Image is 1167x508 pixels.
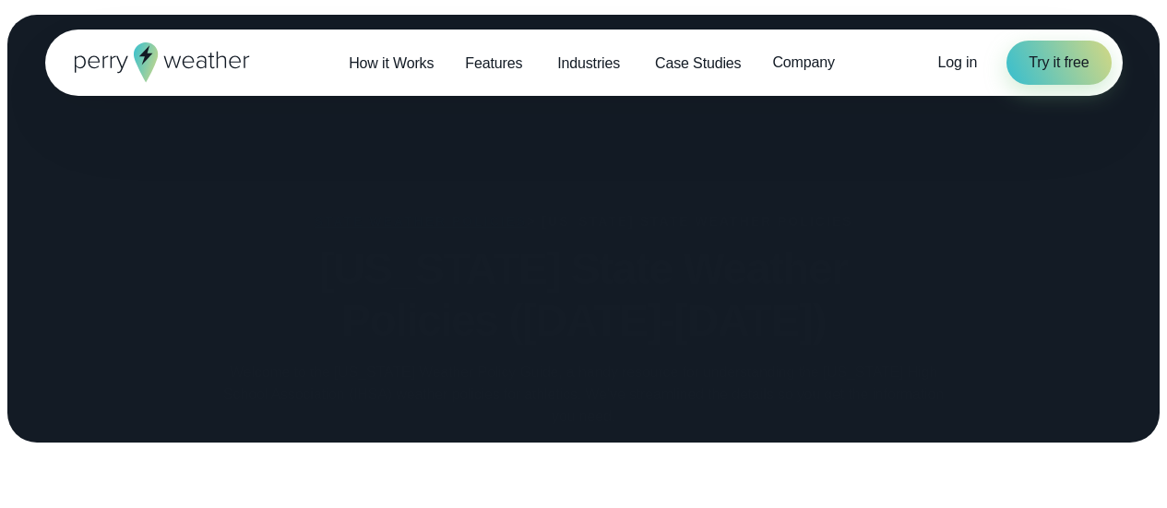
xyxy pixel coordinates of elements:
[349,53,434,75] span: How it Works
[655,53,741,75] span: Case Studies
[465,53,522,75] span: Features
[772,52,834,74] span: Company
[557,53,620,75] span: Industries
[1029,52,1089,74] span: Try it free
[1006,41,1111,85] a: Try it free
[938,52,978,74] a: Log in
[639,44,756,82] a: Case Studies
[938,54,978,70] span: Log in
[333,44,449,82] a: How it Works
